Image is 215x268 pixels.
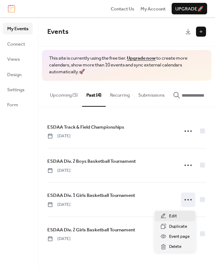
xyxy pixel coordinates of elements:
span: ESDAA Div. 1 Girls Basketball Tournament [47,192,135,199]
a: ESDAA Div. 2 Boys Basketball Tournament [47,157,136,165]
span: Settings [7,86,24,93]
span: This site is currently using the free tier. to create more calendars, show more than 10 events an... [49,55,204,75]
a: ESDAA Div. 1 Girls Basketball Tournament [47,191,135,199]
a: Views [3,53,33,65]
span: Edit [169,213,177,220]
img: logo [8,5,15,13]
span: [DATE] [47,167,71,174]
a: My Account [140,5,166,12]
a: ESDAA Div. 2 Girls Basketball Tournament [47,226,135,234]
span: ESDAA Div. 2 Boys Basketball Tournament [47,158,136,165]
span: Duplicate [169,223,187,230]
a: Settings [3,84,33,95]
a: My Events [3,23,33,34]
span: My Account [140,5,166,13]
span: [DATE] [47,202,71,208]
span: Event page [169,233,190,240]
a: Upgrade now [127,54,156,63]
span: Events [47,25,68,38]
a: Contact Us [111,5,134,12]
span: Connect [7,41,25,48]
button: Upgrade🚀 [172,3,207,14]
span: [DATE] [47,236,71,242]
a: Form [3,99,33,110]
a: Design [3,69,33,80]
a: ESDAA Track & Field Championships [47,123,124,131]
span: ESDAA Div. 2 Girls Basketball Tournament [47,226,135,234]
button: Recurring [106,81,134,106]
span: Views [7,56,20,63]
span: [DATE] [47,133,71,139]
button: Past (4) [82,81,106,107]
span: ESDAA Track & Field Championships [47,124,124,131]
span: My Events [7,25,28,32]
span: Delete [169,243,181,250]
button: Upcoming (5) [46,81,82,106]
span: Form [7,101,18,108]
a: Connect [3,38,33,50]
button: Submissions [134,81,169,106]
span: Upgrade 🚀 [175,5,204,13]
span: Contact Us [111,5,134,13]
span: Design [7,71,21,78]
